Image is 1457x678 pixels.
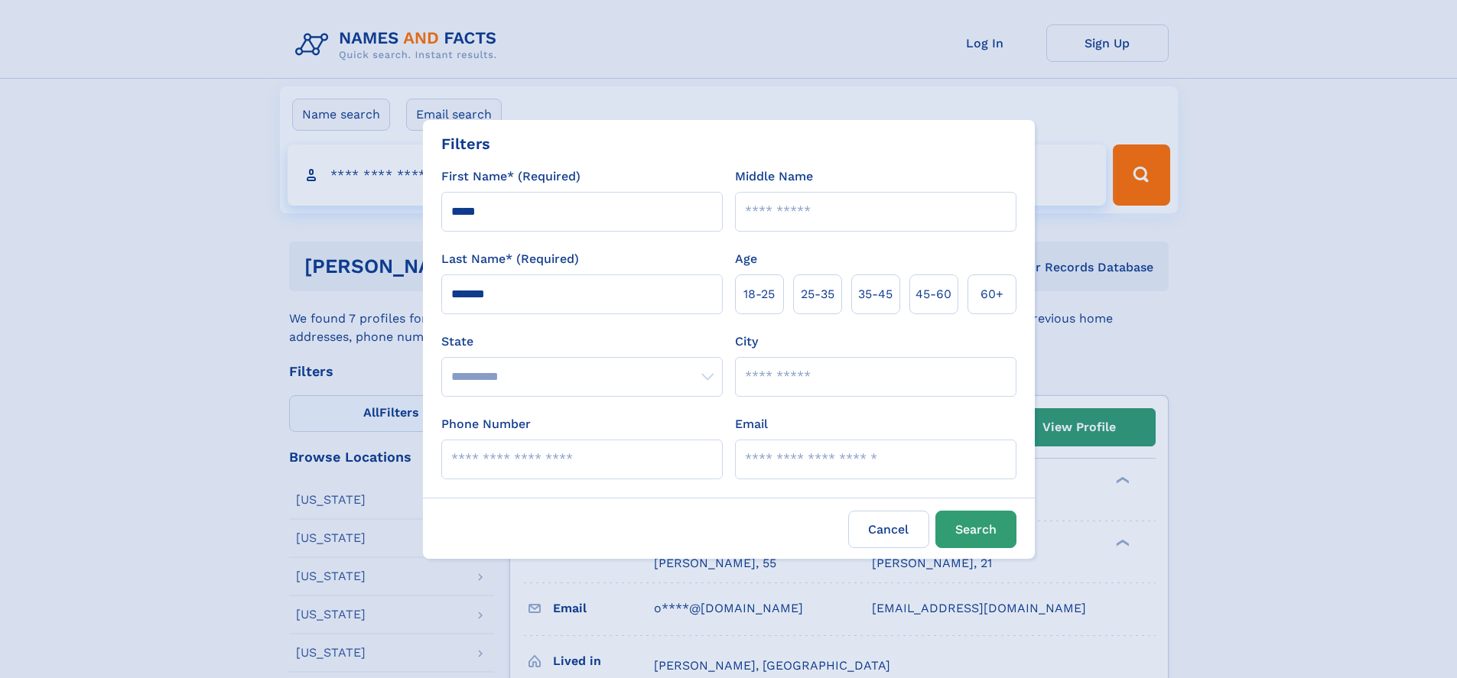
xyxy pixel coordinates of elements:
[735,167,813,186] label: Middle Name
[801,285,834,303] span: 25‑35
[735,250,757,268] label: Age
[916,285,951,303] span: 45‑60
[735,415,768,433] label: Email
[848,511,929,548] label: Cancel
[743,285,775,303] span: 18‑25
[441,250,579,268] label: Last Name* (Required)
[441,167,581,186] label: First Name* (Required)
[735,333,758,351] label: City
[858,285,893,303] span: 35‑45
[935,511,1016,548] button: Search
[441,132,490,155] div: Filters
[441,333,723,351] label: State
[441,415,531,433] label: Phone Number
[981,285,1003,303] span: 60+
